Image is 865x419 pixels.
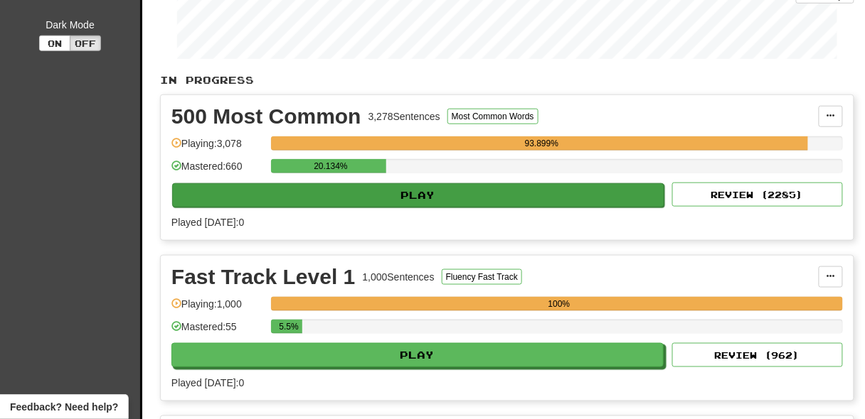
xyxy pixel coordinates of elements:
[39,36,70,51] button: On
[275,136,808,151] div: 93.899%
[171,136,264,160] div: Playing: 3,078
[275,297,843,311] div: 100%
[363,270,435,284] div: 1,000 Sentences
[171,320,264,343] div: Mastered: 55
[672,183,843,207] button: Review (2285)
[275,159,386,173] div: 20.134%
[160,73,854,87] p: In Progress
[672,343,843,367] button: Review (962)
[171,266,356,288] div: Fast Track Level 1
[368,109,440,124] div: 3,278 Sentences
[447,109,538,124] button: Most Common Words
[171,297,264,320] div: Playing: 1,000
[442,269,522,285] button: Fluency Fast Track
[171,217,244,228] span: Played [DATE]: 0
[275,320,302,334] div: 5.5%
[171,159,264,183] div: Mastered: 660
[172,183,664,207] button: Play
[171,343,664,367] button: Play
[171,377,244,388] span: Played [DATE]: 0
[70,36,101,51] button: Off
[11,18,129,32] div: Dark Mode
[10,400,118,414] span: Open feedback widget
[171,106,361,127] div: 500 Most Common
